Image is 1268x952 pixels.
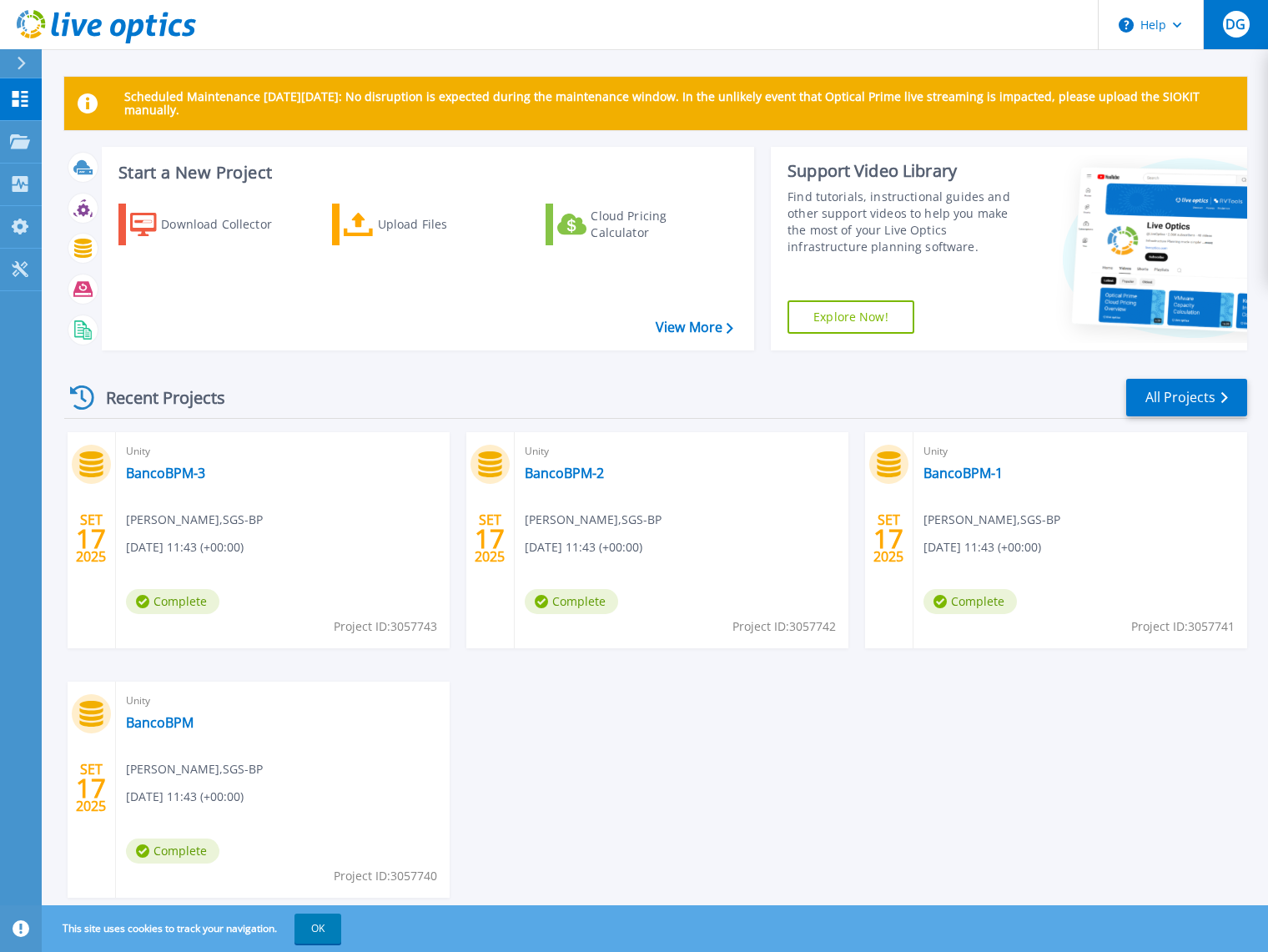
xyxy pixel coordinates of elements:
[294,914,341,944] button: OK
[873,531,903,546] span: 17
[923,511,1060,529] span: [PERSON_NAME] , SGS-BP
[126,714,194,731] a: BancoBPM
[525,511,662,529] span: [PERSON_NAME] , SGS-BP
[923,538,1041,557] span: [DATE] 11:43 (+00:00)
[525,538,642,557] span: [DATE] 11:43 (+00:00)
[475,531,505,546] span: 17
[1126,379,1247,416] a: All Projects
[126,511,263,529] span: [PERSON_NAME] , SGS-BP
[126,760,263,778] span: [PERSON_NAME] , SGS-BP
[334,617,437,636] span: Project ID: 3057743
[126,692,440,710] span: Unity
[75,508,107,569] div: SET 2025
[525,465,604,481] a: BancoBPM-2
[334,867,437,885] span: Project ID: 3057740
[332,204,518,245] a: Upload Files
[75,758,107,819] div: SET 2025
[1131,617,1235,636] span: Project ID: 3057741
[126,589,219,614] span: Complete
[118,204,304,245] a: Download Collector
[126,538,244,557] span: [DATE] 11:43 (+00:00)
[474,508,506,569] div: SET 2025
[732,617,836,636] span: Project ID: 3057742
[923,442,1237,461] span: Unity
[126,465,205,481] a: BancoBPM-3
[787,300,914,334] a: Explore Now!
[124,90,1234,117] p: Scheduled Maintenance [DATE][DATE]: No disruption is expected during the maintenance window. In t...
[1225,18,1245,31] span: DG
[126,839,219,864] span: Complete
[525,589,618,614] span: Complete
[378,208,511,241] div: Upload Files
[656,320,733,335] a: View More
[923,465,1003,481] a: BancoBPM-1
[118,164,732,182] h3: Start a New Project
[64,377,248,418] div: Recent Projects
[873,508,904,569] div: SET 2025
[76,531,106,546] span: 17
[76,781,106,795] span: 17
[923,589,1017,614] span: Complete
[591,208,724,241] div: Cloud Pricing Calculator
[126,442,440,461] span: Unity
[787,160,1027,182] div: Support Video Library
[161,208,294,241] div: Download Collector
[46,914,341,944] span: This site uses cookies to track your navigation.
[546,204,732,245] a: Cloud Pricing Calculator
[525,442,838,461] span: Unity
[126,788,244,806] span: [DATE] 11:43 (+00:00)
[787,189,1027,255] div: Find tutorials, instructional guides and other support videos to help you make the most of your L...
